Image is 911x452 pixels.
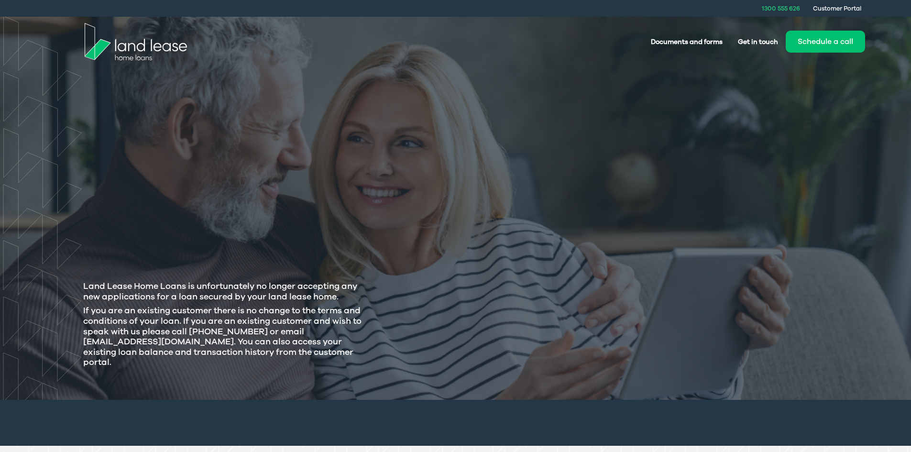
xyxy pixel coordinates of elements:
a: 1300 555 626 [762,4,800,12]
a: Documents and forms [643,33,730,51]
h3: Land Lease Home Loans is unfortunately no longer accepting any new applications for a loan secure... [83,281,373,302]
h3: If you are an existing customer there is no change to the terms and conditions of your loan. If y... [83,306,373,368]
button: Schedule a call [786,31,865,53]
a: Get in touch [730,33,786,51]
a: Customer Portal [813,4,861,12]
img: Land Lease Home Loans [85,23,187,60]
